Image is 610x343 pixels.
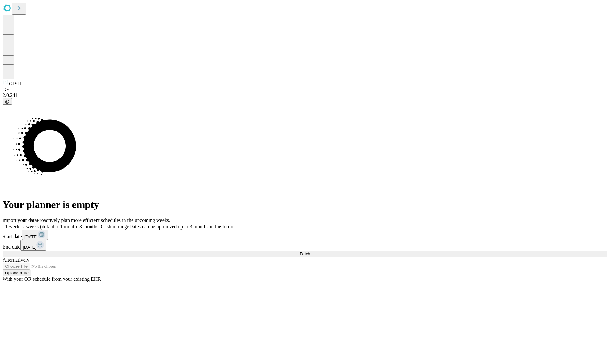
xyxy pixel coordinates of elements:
div: 2.0.241 [3,92,607,98]
span: Dates can be optimized up to 3 months in the future. [129,224,236,229]
button: @ [3,98,12,105]
button: Upload a file [3,270,31,276]
span: Proactively plan more efficient schedules in the upcoming weeks. [37,218,170,223]
span: @ [5,99,10,104]
span: 2 weeks (default) [22,224,58,229]
button: [DATE] [20,240,46,251]
div: Start date [3,230,607,240]
span: Alternatively [3,257,29,263]
span: Import your data [3,218,37,223]
button: [DATE] [22,230,48,240]
span: With your OR schedule from your existing EHR [3,276,101,282]
span: 3 months [79,224,98,229]
span: [DATE] [23,245,36,250]
span: 1 week [5,224,20,229]
span: [DATE] [24,234,38,239]
span: GJSH [9,81,21,86]
span: 1 month [60,224,77,229]
div: End date [3,240,607,251]
span: Fetch [300,252,310,256]
div: GEI [3,87,607,92]
h1: Your planner is empty [3,199,607,211]
span: Custom range [101,224,129,229]
button: Fetch [3,251,607,257]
